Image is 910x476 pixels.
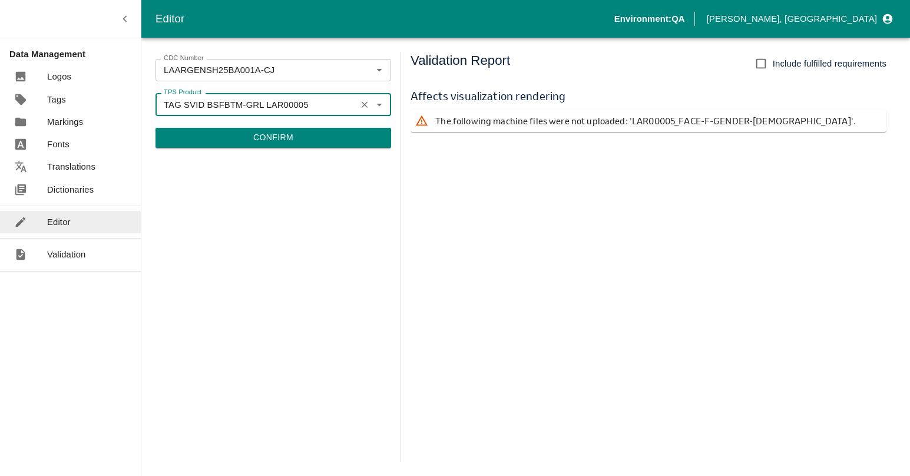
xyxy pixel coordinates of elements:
[47,138,70,151] p: Fonts
[47,160,95,173] p: Translations
[411,87,886,105] h6: Affects visualization rendering
[164,88,201,97] label: TPS Product
[47,70,71,83] p: Logos
[372,97,387,112] button: Open
[47,115,83,128] p: Markings
[435,114,856,127] p: The following machine files were not uploaded: 'LAR00005_FACE-F-GENDER-[DEMOGRAPHIC_DATA]'.
[9,48,141,61] p: Data Management
[47,183,94,196] p: Dictionaries
[47,216,71,229] p: Editor
[411,52,510,75] h5: Validation Report
[155,128,391,148] button: Confirm
[773,57,886,70] span: Include fulfilled requirements
[155,10,614,28] div: Editor
[614,12,685,25] p: Environment: QA
[164,54,204,63] label: CDC Number
[47,248,86,261] p: Validation
[357,97,373,113] button: Clear
[702,9,896,29] button: profile
[47,93,66,106] p: Tags
[707,12,877,25] p: [PERSON_NAME], [GEOGRAPHIC_DATA]
[372,62,387,78] button: Open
